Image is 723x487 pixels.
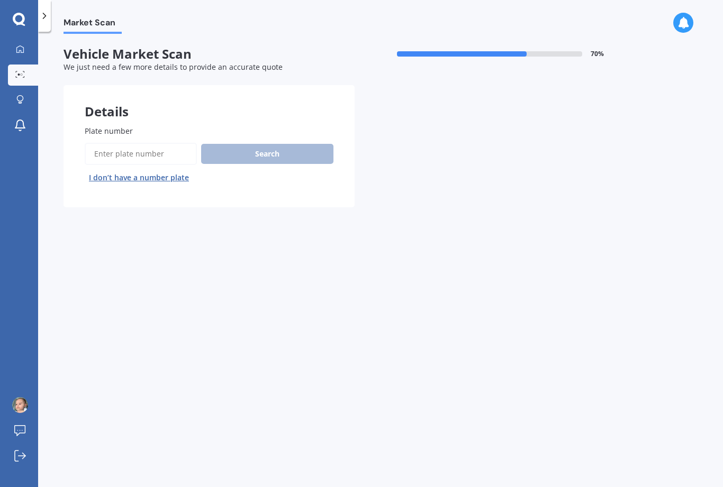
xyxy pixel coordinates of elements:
span: 70 % [591,50,604,58]
span: Vehicle Market Scan [64,47,355,62]
input: Enter plate number [85,143,197,165]
span: Plate number [85,126,133,136]
div: Details [64,85,355,117]
img: ACg8ocLAQZUuGDMaQh130eodud7fklKQfsxMlZXXJ6K0fdaJV5-QTOE=s96-c [12,397,28,413]
span: Market Scan [64,17,122,32]
span: We just need a few more details to provide an accurate quote [64,62,283,72]
button: I don’t have a number plate [85,169,193,186]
